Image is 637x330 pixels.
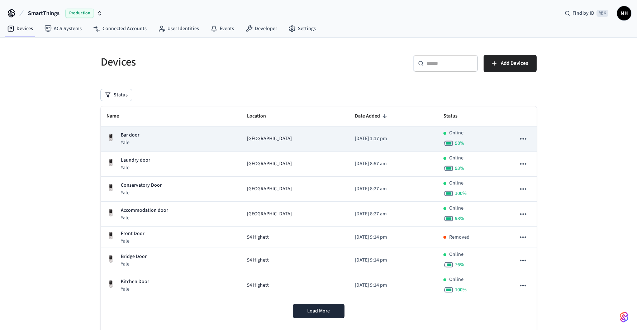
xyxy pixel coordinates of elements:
[121,238,144,245] p: Yale
[106,255,115,263] img: Yale Assure Touchscreen Wifi Smart Lock, Satin Nickel, Front
[355,185,432,193] p: [DATE] 8:27 am
[449,205,464,212] p: Online
[455,140,464,147] span: 98 %
[449,276,464,283] p: Online
[106,158,115,167] img: Yale Assure Touchscreen Wifi Smart Lock, Satin Nickel, Front
[283,22,322,35] a: Settings
[152,22,205,35] a: User Identities
[121,157,150,164] p: Laundry door
[307,307,330,315] span: Load More
[620,311,628,323] img: SeamLogoGradient.69752ec5.svg
[501,59,528,68] span: Add Devices
[121,207,168,214] p: Accommodation door
[455,165,464,172] span: 93 %
[449,129,464,137] p: Online
[106,183,115,192] img: Yale Assure Touchscreen Wifi Smart Lock, Satin Nickel, Front
[355,282,432,289] p: [DATE] 9:14 pm
[87,22,152,35] a: Connected Accounts
[455,215,464,222] span: 98 %
[455,190,467,197] span: 100 %
[121,260,147,268] p: Yale
[355,160,432,168] p: [DATE] 8:57 am
[355,135,432,143] p: [DATE] 1:17 pm
[101,55,314,70] h5: Devices
[443,111,467,122] span: Status
[205,22,240,35] a: Events
[449,180,464,187] p: Online
[247,111,275,122] span: Location
[39,22,87,35] a: ACS Systems
[65,9,94,18] span: Production
[106,133,115,142] img: Yale Assure Touchscreen Wifi Smart Lock, Satin Nickel, Front
[121,131,139,139] p: Bar door
[121,214,168,221] p: Yale
[247,282,269,289] span: 94 Highett
[355,210,432,218] p: [DATE] 8:27 am
[106,209,115,217] img: Yale Assure Touchscreen Wifi Smart Lock, Satin Nickel, Front
[617,6,631,20] button: MH
[121,189,162,196] p: Yale
[247,257,269,264] span: 94 Highett
[355,111,389,122] span: Date Added
[121,182,162,189] p: Conservatory Door
[106,280,115,288] img: Yale Assure Touchscreen Wifi Smart Lock, Satin Nickel, Front
[247,135,292,143] span: [GEOGRAPHIC_DATA]
[449,251,464,258] p: Online
[449,154,464,162] p: Online
[1,22,39,35] a: Devices
[121,164,150,171] p: Yale
[101,106,537,298] table: sticky table
[355,257,432,264] p: [DATE] 9:14 pm
[121,278,149,286] p: Kitchen Door
[455,286,467,293] span: 100 %
[455,261,464,268] span: 76 %
[559,7,614,20] div: Find by ID⌘ K
[572,10,594,17] span: Find by ID
[240,22,283,35] a: Developer
[247,160,292,168] span: [GEOGRAPHIC_DATA]
[121,230,144,238] p: Front Door
[106,231,115,240] img: Yale Assure Touchscreen Wifi Smart Lock, Satin Nickel, Front
[355,234,432,241] p: [DATE] 9:14 pm
[101,89,132,101] button: Status
[121,253,147,260] p: Bridge Door
[484,55,537,72] button: Add Devices
[28,9,60,18] span: SmartThings
[596,10,608,17] span: ⌘ K
[449,234,470,241] p: Removed
[293,304,344,318] button: Load More
[121,286,149,293] p: Yale
[618,7,631,20] span: MH
[247,210,292,218] span: [GEOGRAPHIC_DATA]
[121,139,139,146] p: Yale
[247,234,269,241] span: 94 Highett
[247,185,292,193] span: [GEOGRAPHIC_DATA]
[106,111,128,122] span: Name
